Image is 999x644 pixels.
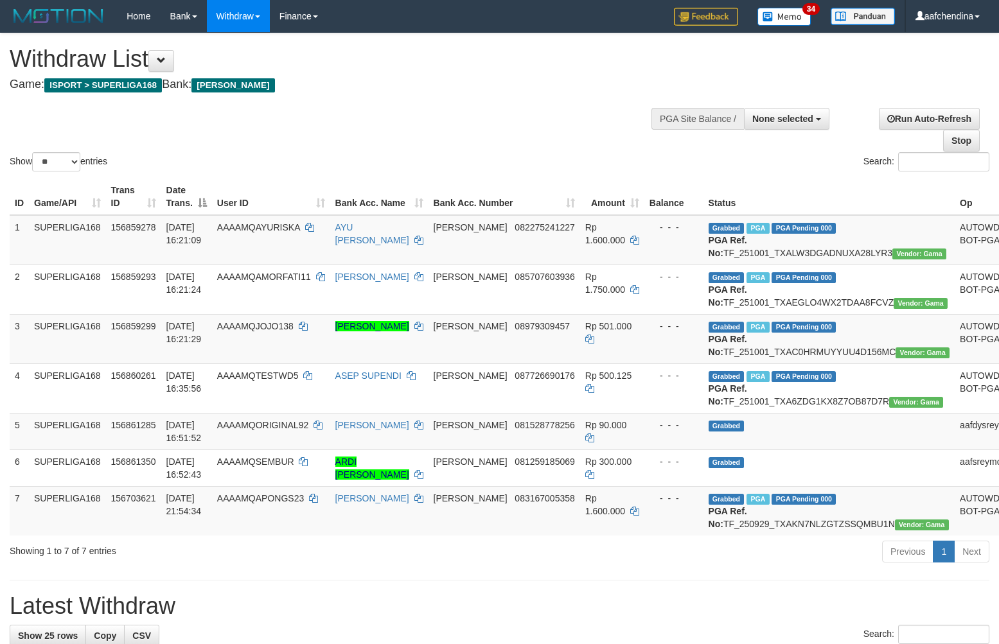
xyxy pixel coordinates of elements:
a: Previous [882,541,933,562]
td: 4 [10,363,29,413]
th: Date Trans.: activate to sort column descending [161,178,212,215]
span: ISPORT > SUPERLIGA168 [44,78,162,92]
span: AAAAMQSEMBUR [217,457,294,467]
div: PGA Site Balance / [651,108,744,130]
th: Bank Acc. Number: activate to sort column ascending [429,178,580,215]
a: ASEP SUPENDI [335,370,402,381]
th: User ID: activate to sort column ascending [212,178,330,215]
td: TF_251001_TXA6ZDG1KX8Z7OB87D7R [703,363,955,413]
span: PGA Pending [772,322,836,333]
span: 34 [802,3,820,15]
span: Vendor URL: https://trx31.1velocity.biz [894,298,948,309]
span: Marked by aafheankoy [747,272,769,283]
a: [PERSON_NAME] [335,321,409,331]
span: Rp 500.125 [585,370,632,381]
img: panduan.png [831,8,895,25]
span: Grabbed [709,322,745,333]
span: AAAAMQAPONGS23 [217,493,304,503]
a: Run Auto-Refresh [879,108,980,130]
span: PGA Pending [772,371,836,382]
label: Search: [863,152,989,171]
td: TF_250929_TXAKN7NLZGTZSSQMBU1N [703,486,955,535]
div: Showing 1 to 7 of 7 entries [10,539,407,557]
b: PGA Ref. No: [709,506,747,529]
td: SUPERLIGA168 [29,265,106,314]
th: Bank Acc. Name: activate to sort column ascending [330,178,429,215]
span: Marked by aafheankoy [747,223,769,234]
a: Stop [943,130,980,152]
div: - - - [650,320,698,333]
td: SUPERLIGA168 [29,413,106,449]
span: 156703621 [111,493,156,503]
span: Vendor URL: https://trx31.1velocity.biz [895,519,949,530]
button: None selected [744,108,829,130]
b: PGA Ref. No: [709,284,747,308]
td: SUPERLIGA168 [29,215,106,265]
span: Grabbed [709,371,745,382]
span: Rp 1.600.000 [585,222,625,245]
span: Vendor URL: https://trx31.1velocity.biz [892,248,946,259]
a: AYU [PERSON_NAME] [335,222,409,245]
td: SUPERLIGA168 [29,486,106,535]
div: - - - [650,419,698,431]
h1: Withdraw List [10,46,653,72]
td: 5 [10,413,29,449]
span: [DATE] 16:21:24 [166,272,202,295]
span: AAAAMQAYURISKA [217,222,300,232]
span: Grabbed [709,421,745,431]
span: Grabbed [709,494,745,505]
th: ID [10,178,29,215]
h4: Game: Bank: [10,78,653,91]
span: Copy 082275241227 to clipboard [515,222,574,232]
span: [DATE] 16:21:09 [166,222,202,245]
b: PGA Ref. No: [709,383,747,406]
span: PGA Pending [772,272,836,283]
span: Copy 083167005358 to clipboard [515,493,574,503]
input: Search: [898,152,989,171]
span: 156861350 [111,457,156,467]
span: AAAAMQJOJO138 [217,321,294,331]
span: Vendor URL: https://trx31.1velocity.biz [889,397,943,408]
td: 1 [10,215,29,265]
td: 2 [10,265,29,314]
span: Rp 90.000 [585,420,627,430]
span: [PERSON_NAME] [434,420,508,430]
span: AAAAMQTESTWD5 [217,370,299,381]
span: Copy 085707603936 to clipboard [515,272,574,282]
label: Show entries [10,152,107,171]
span: Rp 1.600.000 [585,493,625,516]
span: 156861285 [111,420,156,430]
a: 1 [933,541,955,562]
span: Copy 08979309457 to clipboard [515,321,570,331]
th: Balance [644,178,703,215]
span: PGA Pending [772,494,836,505]
span: Marked by aafmaleo [747,371,769,382]
span: Rp 300.000 [585,457,632,467]
img: Feedback.jpg [674,8,738,26]
td: SUPERLIGA168 [29,363,106,413]
span: [DATE] 16:52:43 [166,457,202,480]
span: [DATE] 16:51:52 [166,420,202,443]
span: Rp 1.750.000 [585,272,625,295]
td: 6 [10,449,29,486]
img: MOTION_logo.png [10,6,107,26]
th: Status [703,178,955,215]
div: - - - [650,369,698,382]
a: ARDI [PERSON_NAME] [335,457,409,480]
td: 3 [10,314,29,363]
span: [DATE] 21:54:34 [166,493,202,516]
span: None selected [752,114,813,124]
input: Search: [898,625,989,644]
span: 156860261 [111,370,156,381]
th: Trans ID: activate to sort column ascending [106,178,161,215]
span: [DATE] 16:35:56 [166,370,202,394]
b: PGA Ref. No: [709,235,747,258]
span: Show 25 rows [18,631,78,641]
div: - - - [650,270,698,283]
span: Grabbed [709,272,745,283]
span: 156859278 [111,222,156,232]
span: Copy 087726690176 to clipboard [515,370,574,381]
span: Marked by aafheankoy [747,322,769,333]
b: PGA Ref. No: [709,334,747,357]
span: Rp 501.000 [585,321,632,331]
